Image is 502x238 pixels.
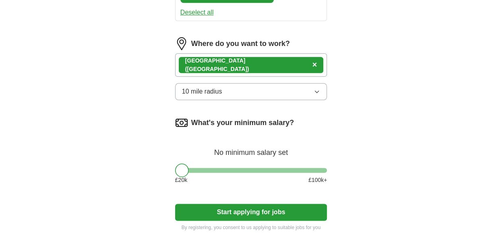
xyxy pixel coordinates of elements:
[175,37,188,50] img: location.png
[312,60,317,69] span: ×
[191,38,290,49] label: Where do you want to work?
[175,224,327,231] p: By registering, you consent to us applying to suitable jobs for you
[182,87,222,96] span: 10 mile radius
[185,57,246,64] strong: [GEOGRAPHIC_DATA]
[180,8,214,17] button: Deselect all
[175,139,327,158] div: No minimum salary set
[185,66,249,72] span: ([GEOGRAPHIC_DATA])
[312,59,317,71] button: ×
[175,204,327,221] button: Start applying for jobs
[175,116,188,129] img: salary.png
[191,117,294,128] label: What's your minimum salary?
[308,176,327,184] span: £ 100 k+
[175,176,187,184] span: £ 20 k
[175,83,327,100] button: 10 mile radius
